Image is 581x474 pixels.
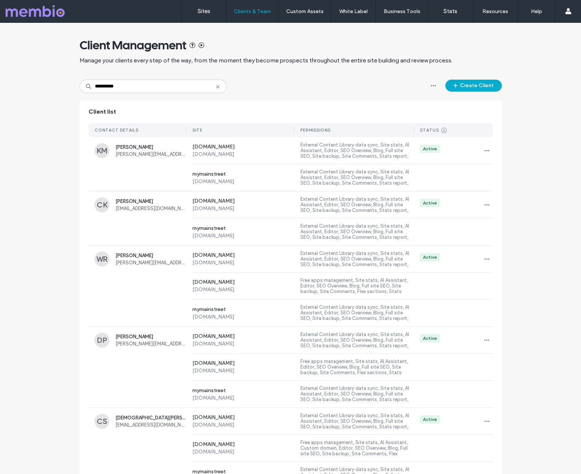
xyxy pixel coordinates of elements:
div: Active [423,335,437,342]
label: [DOMAIN_NAME] [192,341,295,347]
label: Free apps management, Site stats, AI Assistant, Custom domain, Editor, SEO Overview, Blog, Full s... [300,440,414,457]
label: [DOMAIN_NAME] [192,449,295,455]
label: mymainstreet [192,387,295,395]
div: SITE [192,127,203,133]
span: [DEMOGRAPHIC_DATA][PERSON_NAME] [115,415,186,421]
label: External Content Library data sync, Site stats, AI Assistant, Editor, SEO Overview, Blog, Full si... [300,223,414,240]
div: CS [95,414,109,429]
label: External Content Library data sync, Site stats, AI Assistant, Editor, SEO Overview, Blog, Full si... [300,413,414,430]
label: [DOMAIN_NAME] [192,198,295,205]
button: Create Client [445,80,502,92]
label: [DOMAIN_NAME] [192,414,295,422]
label: Business Tools [384,8,420,15]
label: [DOMAIN_NAME] [192,205,295,212]
label: [DOMAIN_NAME] [192,441,295,449]
span: [PERSON_NAME] [115,198,186,204]
label: [DOMAIN_NAME] [192,233,295,239]
a: WR[PERSON_NAME][PERSON_NAME][EMAIL_ADDRESS][DOMAIN_NAME][DOMAIN_NAME][DOMAIN_NAME]External Conten... [89,246,493,327]
label: External Content Library data sync, Site stats, AI Assistant, Editor, SEO Overview, Blog, Full si... [300,142,414,159]
span: [PERSON_NAME][EMAIL_ADDRESS][DOMAIN_NAME] [115,341,186,347]
div: WR [95,252,109,267]
label: [DOMAIN_NAME] [192,395,295,401]
label: Clients & Team [234,8,271,15]
a: CK[PERSON_NAME][EMAIL_ADDRESS][DOMAIN_NAME][DOMAIN_NAME][DOMAIN_NAME]External Content Library dat... [89,191,493,246]
label: [DOMAIN_NAME] [192,314,295,320]
label: [DOMAIN_NAME] [192,422,295,428]
label: External Content Library data sync, Site stats, AI Assistant, Editor, SEO Overview, Blog, Full si... [300,250,414,268]
span: Client Management [80,38,186,53]
div: CK [95,197,109,212]
span: [PERSON_NAME] [115,144,186,150]
label: [DOMAIN_NAME] [192,151,295,157]
a: KM[PERSON_NAME][PERSON_NAME][EMAIL_ADDRESS][DOMAIN_NAME][DOMAIN_NAME][DOMAIN_NAME]External Conten... [89,137,493,191]
label: Sites [198,8,210,15]
label: [DOMAIN_NAME] [192,178,295,185]
div: STATUS [420,127,439,133]
div: DP [95,333,109,348]
label: Help [531,8,542,15]
div: Active [423,254,437,261]
div: CONTACT DETAILS [95,127,139,133]
label: [DOMAIN_NAME] [192,144,295,151]
label: [DOMAIN_NAME] [192,367,295,374]
span: [EMAIL_ADDRESS][DOMAIN_NAME] [115,422,186,428]
span: [PERSON_NAME][EMAIL_ADDRESS][DOMAIN_NAME] [115,151,186,157]
div: KM [95,143,109,158]
label: [DOMAIN_NAME] [192,259,295,266]
label: mymainstreet [192,225,295,233]
label: External Content Library data sync, Site stats, AI Assistant, Editor, SEO Overview, Blog, Full si... [300,169,414,186]
div: PERMISSIONS [300,127,331,133]
label: Resources [482,8,508,15]
label: [DOMAIN_NAME] [192,333,295,341]
label: mymainstreet [192,306,295,314]
a: DP[PERSON_NAME][PERSON_NAME][EMAIL_ADDRESS][DOMAIN_NAME][DOMAIN_NAME][DOMAIN_NAME]External Conten... [89,327,493,408]
div: Active [423,200,437,206]
span: [PERSON_NAME] [115,334,186,339]
label: Free apps management, Site stats, AI Assistant, Editor, SEO Overview, Blog, Full site SEO, Site b... [300,358,414,376]
label: External Content Library data sync, Site stats, AI Assistant, Editor, SEO Overview, Blog, Full si... [300,385,414,403]
span: Manage your clients every step of the way, from the moment they become prospects throughout the e... [80,56,452,65]
label: mymainstreet [192,171,295,178]
span: [EMAIL_ADDRESS][DOMAIN_NAME] [115,206,186,211]
span: [PERSON_NAME][EMAIL_ADDRESS][DOMAIN_NAME] [115,260,186,265]
span: [PERSON_NAME] [115,253,186,258]
label: Free apps management, Site stats, AI Assistant, Editor, SEO Overview, Blog, Full site SEO, Site b... [300,277,414,295]
label: Stats [444,8,457,15]
label: [DOMAIN_NAME] [192,279,295,286]
span: Client list [89,108,116,116]
div: Active [423,145,437,152]
label: External Content Library data sync, Site stats, AI Assistant, Editor, SEO Overview, Blog, Full si... [300,196,414,213]
label: Custom Assets [286,8,324,15]
label: [DOMAIN_NAME] [192,360,295,367]
label: [DOMAIN_NAME] [192,286,295,293]
label: External Content Library data sync, Site stats, AI Assistant, Editor, SEO Overview, Blog, Full si... [300,332,414,349]
label: [DOMAIN_NAME] [192,252,295,259]
div: Active [423,416,437,423]
label: White Label [339,8,368,15]
label: External Content Library data sync, Site stats, AI Assistant, Editor, SEO Overview, Blog, Full si... [300,304,414,321]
